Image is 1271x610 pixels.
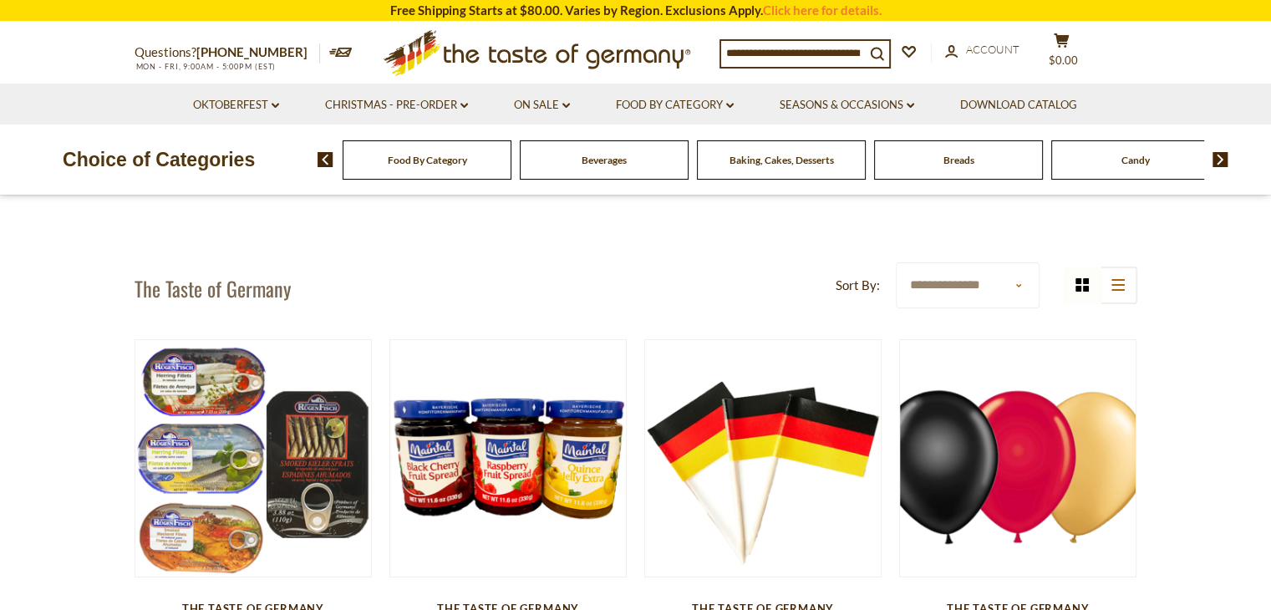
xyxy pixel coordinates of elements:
img: next arrow [1213,152,1228,167]
button: $0.00 [1037,33,1087,74]
img: The [900,340,1136,577]
img: Maintal [390,340,627,577]
a: Food By Category [388,154,467,166]
span: Account [966,43,1019,56]
a: Account [945,41,1019,59]
a: On Sale [514,96,570,114]
a: [PHONE_NUMBER] [196,44,308,59]
span: MON - FRI, 9:00AM - 5:00PM (EST) [135,62,277,71]
a: Candy [1121,154,1150,166]
a: Food By Category [616,96,734,114]
label: Sort By: [836,275,880,296]
a: Click here for details. [763,3,882,18]
a: Breads [943,154,974,166]
a: Christmas - PRE-ORDER [325,96,468,114]
a: Oktoberfest [193,96,279,114]
img: The [645,340,882,577]
span: $0.00 [1049,53,1078,67]
a: Download Catalog [960,96,1077,114]
p: Questions? [135,42,320,64]
img: Ruegenfisch [135,340,372,577]
a: Seasons & Occasions [780,96,914,114]
a: Baking, Cakes, Desserts [730,154,834,166]
a: Beverages [582,154,627,166]
h1: The Taste of Germany [135,276,291,301]
img: previous arrow [318,152,333,167]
